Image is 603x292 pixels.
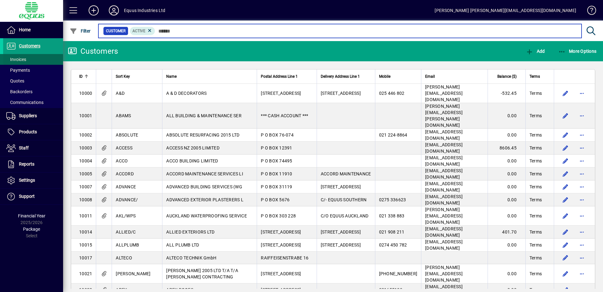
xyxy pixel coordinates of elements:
button: Edit [560,143,571,153]
span: 10001 [79,113,92,118]
span: Terms [530,90,542,96]
span: Terms [530,242,542,248]
button: More options [577,156,587,166]
span: Sort Key [116,73,130,80]
span: Reports [19,161,34,167]
span: Payments [6,68,30,73]
button: Edit [560,111,571,121]
span: [STREET_ADDRESS] [321,242,361,247]
span: ALTECO [116,255,132,260]
span: Terms [530,73,540,80]
button: Edit [560,156,571,166]
span: Customers [19,43,40,48]
span: P O BOX 5676 [261,197,290,202]
span: Suppliers [19,113,37,118]
span: [STREET_ADDRESS] [261,91,301,96]
td: 0.00 [488,206,525,226]
span: Terms [530,145,542,151]
span: [EMAIL_ADDRESS][DOMAIN_NAME] [425,155,463,167]
a: Support [3,189,63,204]
span: Staff [19,145,29,150]
span: Home [19,27,31,32]
button: More options [577,195,587,205]
td: -532.45 [488,84,525,103]
button: Edit [560,253,571,263]
button: Filter [68,25,92,37]
span: Customer [106,28,126,34]
span: ACCORD MAINTENANCE [321,171,371,176]
span: A&D [116,91,125,96]
span: Terms [530,213,542,219]
button: Edit [560,130,571,140]
span: 025 446 802 [379,91,405,96]
span: [PERSON_NAME][EMAIL_ADDRESS][DOMAIN_NAME] [425,207,463,225]
span: 10007 [79,184,92,189]
td: 0.00 [488,103,525,129]
div: Customers [68,46,118,56]
a: Suppliers [3,108,63,124]
a: Communications [3,97,63,108]
span: Package [23,227,40,232]
span: Delivery Address Line 1 [321,73,360,80]
td: 0.00 [488,167,525,180]
span: [PERSON_NAME] 2005 LTD T/A T/A [PERSON_NAME] CONTRACTING [166,268,238,279]
td: 0.00 [488,155,525,167]
span: P O BOX 31119 [261,184,292,189]
span: [PHONE_NUMBER] [379,271,418,276]
span: [EMAIL_ADDRESS][DOMAIN_NAME] [425,181,463,192]
button: More options [577,227,587,237]
span: 10008 [79,197,92,202]
span: ACCO BUILDING LIMITED [166,158,218,163]
span: [PERSON_NAME][EMAIL_ADDRESS][DOMAIN_NAME] [425,84,463,102]
td: 0.00 [488,193,525,206]
button: More options [577,240,587,250]
button: Edit [560,211,571,221]
span: 10014 [79,229,92,234]
button: Edit [560,227,571,237]
span: [EMAIL_ADDRESS][DOMAIN_NAME] [425,239,463,251]
td: 0.00 [488,239,525,252]
span: ACCESS NZ 2005 LIMITED [166,145,220,150]
button: Edit [560,195,571,205]
span: Name [166,73,177,80]
span: Settings [19,178,35,183]
span: Invoices [6,57,26,62]
span: [STREET_ADDRESS] [321,91,361,96]
button: Edit [560,88,571,98]
td: 0.00 [488,180,525,193]
span: P O BOX 74495 [261,158,292,163]
span: 10002 [79,132,92,137]
button: Profile [104,5,124,16]
button: More options [577,130,587,140]
span: Filter [70,28,91,33]
button: Edit [560,182,571,192]
span: 10004 [79,158,92,163]
span: AUCKLAND WATERPROOFING SERVICE [166,213,247,218]
span: Support [19,194,35,199]
span: 0275 336623 [379,197,406,202]
span: 10017 [79,255,92,260]
td: 0.00 [488,129,525,142]
div: Email [425,73,484,80]
span: Mobile [379,73,390,80]
span: ALL PLUMB LTD [166,242,199,247]
button: More Options [557,46,598,57]
a: Home [3,22,63,38]
span: 021 908 211 [379,229,405,234]
span: ALTECO TECHNIK GmbH [166,255,216,260]
span: 10011 [79,213,92,218]
span: Terms [530,171,542,177]
span: [STREET_ADDRESS] [261,229,301,234]
span: ALL BUILDING & MAINTENANCE SER [166,113,242,118]
span: [EMAIL_ADDRESS][DOMAIN_NAME] [425,226,463,238]
div: Balance ($) [492,73,522,80]
span: Balance ($) [497,73,517,80]
span: 10021 [79,271,92,276]
span: Terms [530,271,542,277]
span: Active [132,29,145,33]
a: Backorders [3,86,63,97]
span: Financial Year [18,213,45,218]
span: Email [425,73,435,80]
button: Add [84,5,104,16]
span: Terms [530,158,542,164]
